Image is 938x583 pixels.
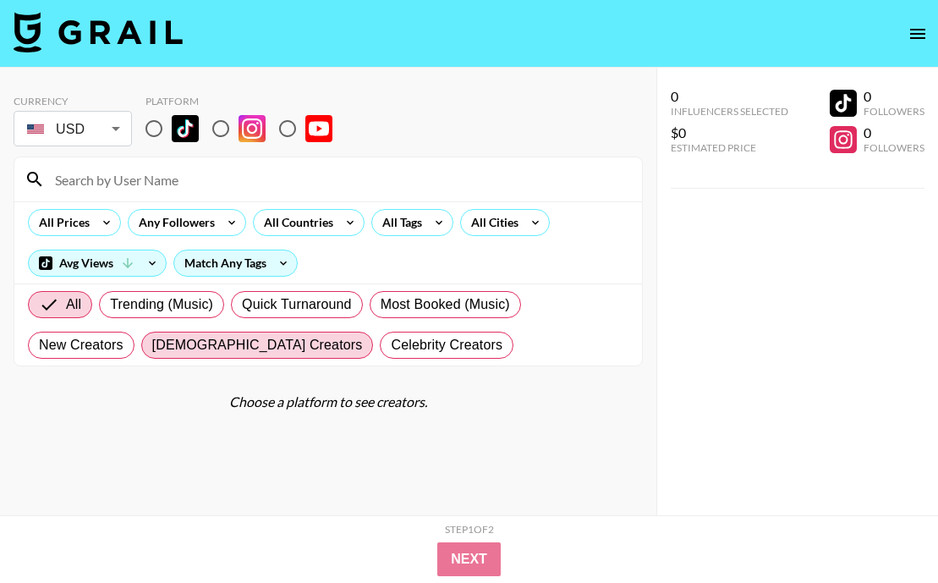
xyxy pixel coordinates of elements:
input: Search by User Name [45,166,632,193]
span: Celebrity Creators [391,335,502,355]
div: All Countries [254,210,337,235]
img: Grail Talent [14,12,183,52]
img: YouTube [305,115,332,142]
div: All Cities [461,210,522,235]
div: Choose a platform to see creators. [14,393,643,410]
span: Most Booked (Music) [381,294,510,315]
div: Followers [864,141,924,154]
span: All [66,294,81,315]
div: Influencers Selected [671,105,788,118]
div: 0 [671,88,788,105]
img: Instagram [239,115,266,142]
button: open drawer [901,17,935,51]
div: Platform [145,95,346,107]
div: Match Any Tags [174,250,297,276]
div: Avg Views [29,250,166,276]
span: Quick Turnaround [242,294,352,315]
span: [DEMOGRAPHIC_DATA] Creators [152,335,363,355]
div: All Prices [29,210,93,235]
div: All Tags [372,210,425,235]
img: TikTok [172,115,199,142]
span: Trending (Music) [110,294,213,315]
div: Step 1 of 2 [445,523,494,536]
iframe: Drift Widget Chat Controller [853,498,918,563]
div: Estimated Price [671,141,788,154]
div: $0 [671,124,788,141]
button: Next [437,542,501,576]
div: 0 [864,124,924,141]
div: Currency [14,95,132,107]
div: Followers [864,105,924,118]
div: USD [17,114,129,144]
span: New Creators [39,335,123,355]
div: Any Followers [129,210,218,235]
div: 0 [864,88,924,105]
